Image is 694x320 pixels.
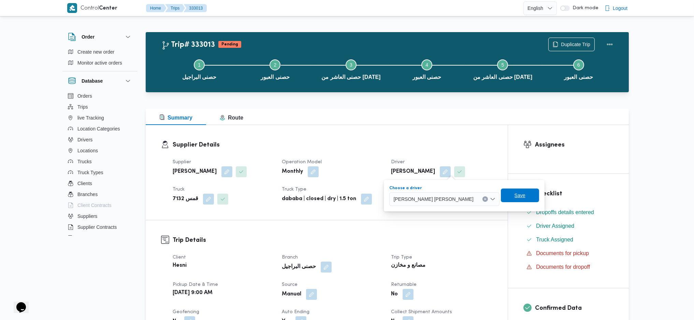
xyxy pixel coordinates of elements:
[282,255,298,260] span: Branch
[65,200,135,211] button: Client Contracts
[65,156,135,167] button: Trucks
[524,234,613,245] button: Truck Assigned
[62,46,138,71] div: Order
[65,145,135,156] button: Locations
[536,236,573,244] span: Truck Assigned
[561,40,590,48] span: Duplicate Trip
[173,282,218,287] span: Pickup date & time
[473,73,532,81] span: حصنى العاشر من [DATE]
[501,189,539,202] button: Save
[391,282,417,287] span: Returnable
[282,195,356,203] b: dababa | closed | dry | 1.5 ton
[161,41,215,50] h2: Trip# 333013
[77,48,114,56] span: Create new order
[602,1,630,15] button: Logout
[603,38,617,51] button: Actions
[524,248,613,259] button: Documents for pickup
[77,59,122,67] span: Monitor active orders
[77,125,120,133] span: Location Categories
[261,73,289,81] span: حصنى العبور
[77,92,92,100] span: Orders
[184,4,207,12] button: 333013
[99,6,117,11] b: Center
[159,115,192,121] span: Summary
[524,207,613,218] button: Dropoffs details entered
[65,123,135,134] button: Location Categories
[413,73,441,81] span: حصنى العبور
[65,57,135,68] button: Monitor active orders
[237,51,313,87] button: حصنى العبور
[536,263,590,271] span: Documents for dropoff
[77,157,91,166] span: Trucks
[524,221,613,232] button: Driver Assigned
[77,201,112,209] span: Client Contracts
[536,222,574,230] span: Driver Assigned
[173,310,199,314] span: Geofencing
[321,73,380,81] span: حصنى العاشر من [DATE]
[77,212,97,220] span: Suppliers
[391,255,412,260] span: Trip Type
[77,147,98,155] span: Locations
[577,62,580,68] span: 6
[391,160,405,164] span: Driver
[391,168,435,176] b: [PERSON_NAME]
[65,178,135,189] button: Clients
[146,4,167,12] button: Home
[535,189,613,198] h3: Checklist
[173,168,217,176] b: [PERSON_NAME]
[536,250,589,256] span: Documents for pickup
[165,4,185,12] button: Trips
[535,304,613,313] h3: Confirmed Data
[82,33,95,41] h3: Order
[173,160,191,164] span: Supplier
[391,290,398,298] b: No
[536,209,594,215] span: Dropoffs details entered
[282,290,301,298] b: Manual
[502,62,504,68] span: 5
[482,196,488,202] button: Clear input
[77,114,104,122] span: live Tracking
[65,134,135,145] button: Drivers
[282,160,322,164] span: Operation Model
[161,51,237,87] button: حصنى البراجيل
[350,62,352,68] span: 3
[198,62,201,68] span: 1
[465,51,540,87] button: حصنى العاشر من [DATE]
[220,115,243,121] span: Route
[221,42,238,46] b: Pending
[613,4,627,12] span: Logout
[65,46,135,57] button: Create new order
[391,310,452,314] span: Collect Shipment Amounts
[389,185,422,191] label: Choose a driver
[282,168,303,176] b: Monthly
[282,310,309,314] span: Auto Ending
[536,208,594,217] span: Dropoffs details entered
[173,140,492,150] h3: Supplier Details
[218,41,241,48] span: Pending
[7,293,29,313] iframe: chat widget
[173,255,186,260] span: Client
[536,264,590,270] span: Documents for dropoff
[77,234,95,242] span: Devices
[173,262,187,270] b: Hesni
[490,196,495,202] button: Open list of options
[65,91,135,101] button: Orders
[77,136,92,144] span: Drivers
[65,101,135,112] button: Trips
[393,195,473,203] span: [PERSON_NAME] [PERSON_NAME]
[77,223,117,231] span: Supplier Contracts
[515,191,525,199] span: Save
[65,189,135,200] button: Branches
[82,77,103,85] h3: Database
[173,195,198,203] b: قمس 7132
[68,33,132,41] button: Order
[536,249,589,258] span: Documents for pickup
[282,263,316,271] b: حصنى البراجيل
[65,211,135,222] button: Suppliers
[173,289,213,297] b: [DATE] 9:00 AM
[570,5,598,11] span: Dark mode
[77,103,88,111] span: Trips
[77,179,92,187] span: Clients
[67,3,77,13] img: X8yXhbKr1z7QwAAAABJRU5ErkJggg==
